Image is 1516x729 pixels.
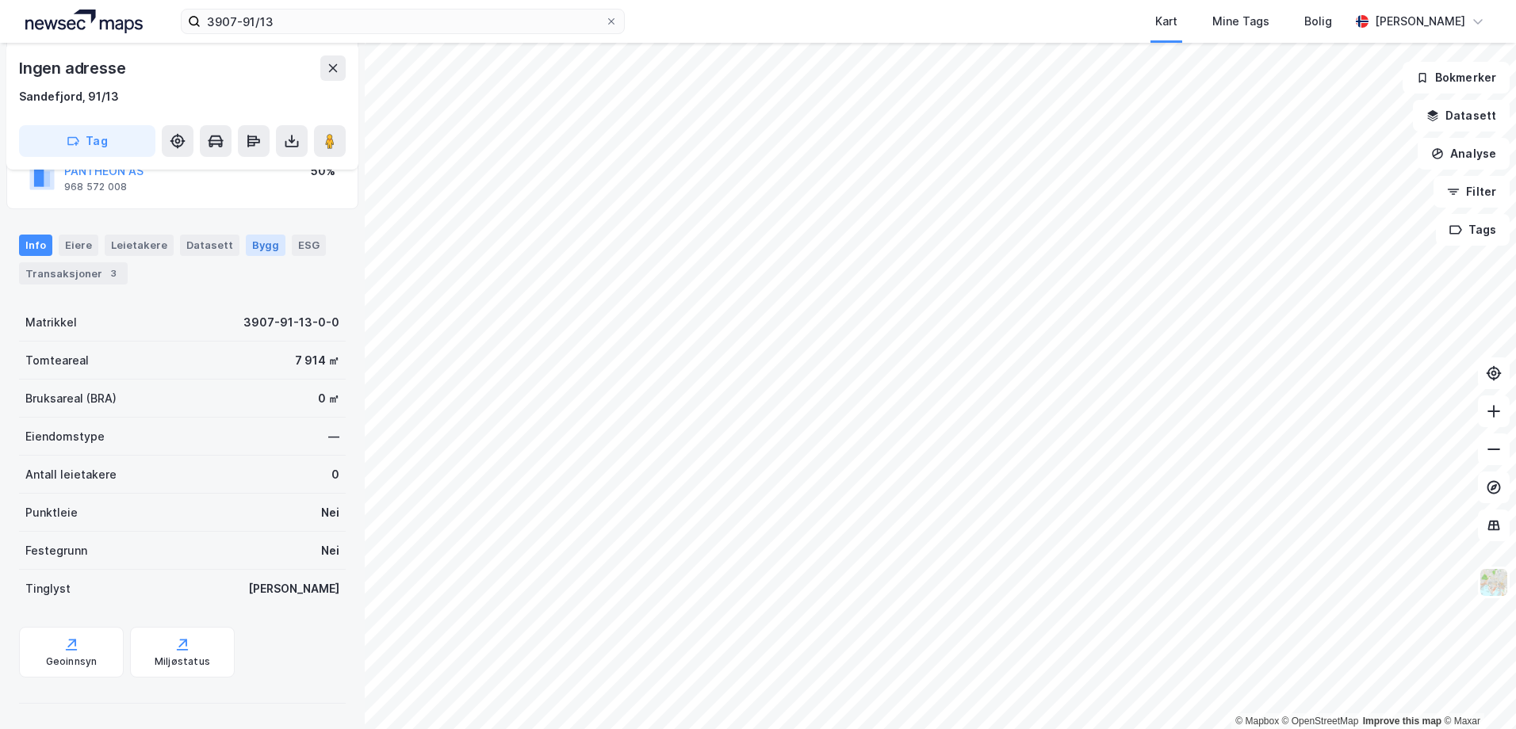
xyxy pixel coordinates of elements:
[25,427,105,446] div: Eiendomstype
[1479,567,1509,597] img: Z
[1413,100,1510,132] button: Datasett
[331,465,339,484] div: 0
[1363,716,1441,727] a: Improve this map
[19,87,119,106] div: Sandefjord, 91/13
[292,235,326,255] div: ESG
[155,655,210,668] div: Miljøstatus
[321,541,339,560] div: Nei
[25,465,117,484] div: Antall leietakere
[64,181,127,193] div: 968 572 008
[25,541,87,560] div: Festegrunn
[295,351,339,370] div: 7 914 ㎡
[25,313,77,332] div: Matrikkel
[201,10,605,33] input: Søk på adresse, matrikkel, gårdeiere, leietakere eller personer
[1403,62,1510,94] button: Bokmerker
[25,351,89,370] div: Tomteareal
[1436,214,1510,246] button: Tags
[19,55,128,81] div: Ingen adresse
[105,235,174,255] div: Leietakere
[1437,653,1516,729] div: Kontrollprogram for chat
[25,579,71,598] div: Tinglyst
[311,162,335,181] div: 50%
[318,389,339,408] div: 0 ㎡
[1434,176,1510,208] button: Filter
[1212,12,1269,31] div: Mine Tags
[1375,12,1465,31] div: [PERSON_NAME]
[246,235,285,255] div: Bygg
[19,235,52,255] div: Info
[1282,716,1359,727] a: OpenStreetMap
[46,655,98,668] div: Geoinnsyn
[1437,653,1516,729] iframe: Chat Widget
[321,503,339,522] div: Nei
[1155,12,1177,31] div: Kart
[25,10,143,33] img: logo.a4113a55bc3d86da70a041830d287a7e.svg
[25,503,78,522] div: Punktleie
[1304,12,1332,31] div: Bolig
[19,125,155,157] button: Tag
[59,235,98,255] div: Eiere
[19,262,128,284] div: Transaksjoner
[25,389,117,408] div: Bruksareal (BRA)
[328,427,339,446] div: —
[180,235,239,255] div: Datasett
[1235,716,1279,727] a: Mapbox
[1418,138,1510,170] button: Analyse
[243,313,339,332] div: 3907-91-13-0-0
[248,579,339,598] div: [PERSON_NAME]
[105,265,121,281] div: 3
